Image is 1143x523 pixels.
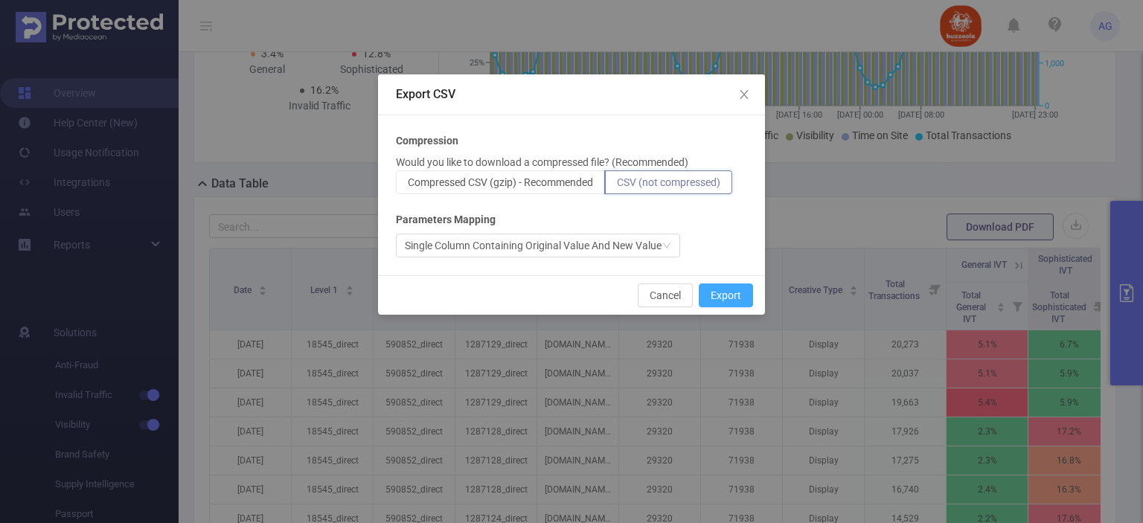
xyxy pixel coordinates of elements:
div: Export CSV [396,86,747,103]
button: Cancel [638,283,693,307]
i: icon: close [738,89,750,100]
p: Would you like to download a compressed file? (Recommended) [396,155,688,170]
b: Parameters Mapping [396,212,496,228]
button: Close [723,74,765,116]
span: CSV (not compressed) [617,176,720,188]
span: Compressed CSV (gzip) - Recommended [408,176,593,188]
div: Single Column Containing Original Value And New Value [405,234,662,257]
b: Compression [396,133,458,149]
i: icon: down [662,241,671,251]
button: Export [699,283,753,307]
